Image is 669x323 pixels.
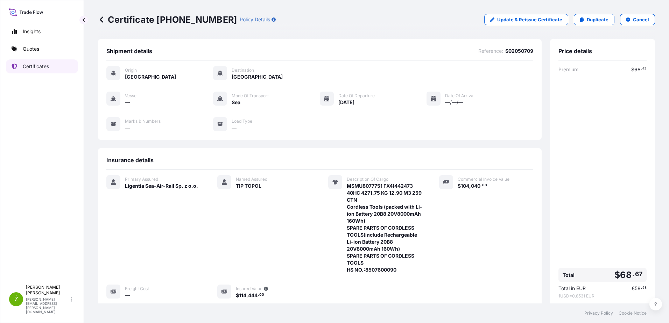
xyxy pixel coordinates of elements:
[635,272,642,276] span: 67
[259,294,264,296] span: 00
[632,272,634,276] span: .
[23,63,49,70] p: Certificates
[258,294,259,296] span: .
[631,67,634,72] span: $
[6,24,78,38] a: Insights
[619,310,647,316] a: Cookie Notice
[614,271,620,279] span: $
[497,16,562,23] p: Update & Reissue Certificate
[125,292,130,299] span: —
[240,16,270,23] p: Policy Details
[641,287,642,289] span: .
[236,293,239,298] span: $
[482,184,487,187] span: 00
[6,59,78,73] a: Certificates
[23,28,41,35] p: Insights
[26,297,69,314] p: [PERSON_NAME][EMAIL_ADDRESS][PERSON_NAME][DOMAIN_NAME]
[641,68,642,70] span: .
[232,67,254,73] span: Destination
[620,14,655,25] button: Cancel
[239,293,246,298] span: 114
[558,48,592,55] span: Price details
[469,184,471,188] span: ,
[26,285,69,296] p: [PERSON_NAME] [PERSON_NAME]
[125,286,149,292] span: Freight Cost
[232,73,283,80] span: [GEOGRAPHIC_DATA]
[125,93,138,99] span: Vessel
[634,67,641,72] span: 68
[232,99,240,106] span: Sea
[558,285,586,292] span: Total in EUR
[481,184,482,187] span: .
[633,16,649,23] p: Cancel
[125,119,161,124] span: Marks & Numbers
[587,16,608,23] p: Duplicate
[584,310,613,316] a: Privacy Policy
[461,184,469,188] span: 104
[445,99,463,106] span: —/—/—
[6,42,78,56] a: Quotes
[23,45,39,52] p: Quotes
[232,119,252,124] span: Load Type
[458,177,509,182] span: Commercial Invoice Value
[642,287,647,289] span: 58
[125,124,130,131] span: —
[248,293,258,298] span: 444
[445,93,474,99] span: Date of Arrival
[478,48,503,55] span: Reference :
[338,93,375,99] span: Date of Departure
[246,293,248,298] span: ,
[635,286,641,291] span: 58
[347,182,422,273] span: MSMU8077751 FX41442473 40HC 4271.75 KG 12.90 M3 259 CTN Cordless Tools (packed with Li-ion Batter...
[642,68,647,70] span: 67
[125,99,130,106] span: —
[574,14,614,25] a: Duplicate
[125,67,137,73] span: Origin
[236,286,262,292] span: Insured Value
[106,48,152,55] span: Shipment details
[106,157,154,164] span: Insurance details
[125,73,176,80] span: [GEOGRAPHIC_DATA]
[558,66,578,73] span: Premium
[236,177,267,182] span: Named Assured
[632,286,635,291] span: €
[125,177,158,182] span: Primary Assured
[14,296,18,303] span: Ż
[232,93,269,99] span: Mode of Transport
[98,14,237,25] p: Certificate [PHONE_NUMBER]
[458,184,461,188] span: $
[338,99,354,106] span: [DATE]
[232,124,237,131] span: —
[558,293,647,299] span: 1 USD = 0.8531 EUR
[620,271,631,279] span: 68
[563,272,575,279] span: Total
[236,182,261,189] span: TIP TOPOL
[484,14,568,25] a: Update & Reissue Certificate
[347,177,388,182] span: Description Of Cargo
[505,48,533,55] span: S02050709
[125,182,198,189] span: Ligentia Sea-Air-Rail Sp. z o.o.
[471,184,480,188] span: 040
